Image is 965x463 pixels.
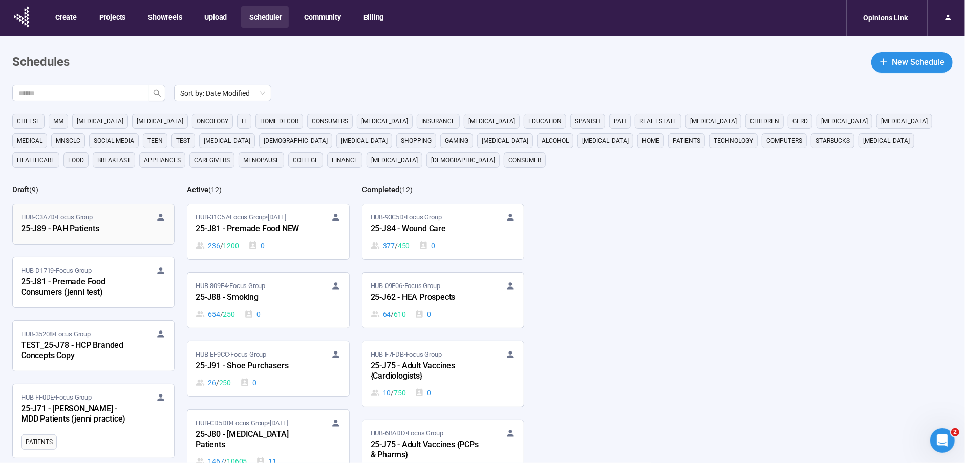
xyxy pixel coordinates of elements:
span: healthcare [17,155,55,165]
div: 377 [371,240,410,251]
button: Scheduler [241,6,289,28]
button: Upload [196,6,234,28]
span: / [391,308,394,320]
span: HUB-09E06 • Focus Group [371,281,440,291]
span: [MEDICAL_DATA] [863,136,910,146]
div: 25-J89 - PAH Patients [21,223,134,236]
span: social media [94,136,134,146]
span: Patients [673,136,700,146]
span: [MEDICAL_DATA] [690,116,737,126]
time: [DATE] [270,419,288,427]
button: Projects [91,6,133,28]
div: 0 [244,308,261,320]
div: 10 [371,387,406,399]
div: 25-J80 - [MEDICAL_DATA] Patients [196,428,308,452]
a: HUB-D1719•Focus Group25-J81 - Premade Food Consumers (jenni test) [13,257,174,307]
span: search [153,89,161,97]
span: menopause [243,155,280,165]
span: 450 [398,240,410,251]
div: 0 [415,387,431,399]
span: Insurance [421,116,455,126]
a: HUB-FF0DE•Focus Group25-J71 - [PERSON_NAME] - MDD Patients (jenni practice)Patients [13,384,174,458]
div: 25-J71 - [PERSON_NAME] - MDD Patients (jenni practice) [21,403,134,426]
span: 250 [223,308,235,320]
button: search [149,85,165,101]
div: 25-J88 - Smoking [196,291,308,304]
div: Opinions Link [857,8,914,28]
span: appliances [144,155,181,165]
div: 654 [196,308,235,320]
span: medical [17,136,42,146]
span: starbucks [816,136,850,146]
span: [MEDICAL_DATA] [468,116,515,126]
div: 25-J75 - Adult Vaccines {PCPs & Pharms} [371,438,483,462]
span: HUB-CD5D0 • Focus Group • [196,418,288,428]
div: 0 [240,377,256,388]
div: 25-J81 - Premade Food Consumers (jenni test) [21,276,134,299]
span: home [642,136,659,146]
button: Showreels [140,6,189,28]
div: 236 [196,240,239,251]
span: ( 9 ) [29,186,38,194]
span: Teen [147,136,163,146]
span: it [242,116,247,126]
span: [MEDICAL_DATA] [821,116,868,126]
a: HUB-35208•Focus GroupTEST_25-J78 - HCP Branded Concepts Copy [13,321,174,371]
span: plus [880,58,888,66]
span: / [395,240,398,251]
span: [MEDICAL_DATA] [582,136,629,146]
span: Patients [26,437,52,447]
span: / [220,308,223,320]
time: [DATE] [268,213,286,221]
span: HUB-F7FDB • Focus Group [371,349,442,360]
span: Food [68,155,84,165]
span: / [216,377,219,388]
span: [MEDICAL_DATA] [371,155,418,165]
span: ( 12 ) [208,186,222,194]
div: 25-J62 - HEA Prospects [371,291,483,304]
span: 1200 [223,240,239,251]
span: / [391,387,394,399]
div: 64 [371,308,406,320]
div: 25-J81 - Premade Food NEW [196,223,308,236]
span: HUB-FF0DE • Focus Group [21,392,92,403]
span: ( 12 ) [399,186,413,194]
span: HUB-6BADD • Focus Group [371,428,443,438]
span: HUB-EF9CC • Focus Group [196,349,266,360]
span: HUB-35208 • Focus Group [21,329,91,339]
a: HUB-809F4•Focus Group25-J88 - Smoking654 / 2500 [187,273,349,328]
span: home decor [260,116,298,126]
a: HUB-31C57•Focus Group•[DATE]25-J81 - Premade Food NEW236 / 12000 [187,204,349,259]
span: gaming [445,136,468,146]
span: PAH [614,116,626,126]
span: [MEDICAL_DATA] [341,136,388,146]
a: HUB-C3A7D•Focus Group25-J89 - PAH Patients [13,204,174,244]
span: consumer [508,155,541,165]
a: HUB-F7FDB•Focus Group25-J75 - Adult Vaccines {Cardiologists}10 / 7500 [362,341,524,407]
div: 25-J84 - Wound Care [371,223,483,236]
span: 750 [394,387,405,399]
span: Sort by: Date Modified [180,85,265,101]
span: HUB-C3A7D • Focus Group [21,212,93,223]
a: HUB-93C5D•Focus Group25-J84 - Wound Care377 / 4500 [362,204,524,259]
span: children [750,116,779,126]
span: [DEMOGRAPHIC_DATA] [431,155,495,165]
span: New Schedule [892,56,945,69]
span: HUB-809F4 • Focus Group [196,281,265,291]
div: 0 [419,240,435,251]
div: 0 [248,240,265,251]
span: shopping [401,136,432,146]
button: Create [47,6,84,28]
span: real estate [639,116,677,126]
div: 25-J91 - Shoe Purchasers [196,360,308,373]
div: 0 [415,308,431,320]
h2: Completed [362,185,399,194]
span: caregivers [194,155,230,165]
span: [DEMOGRAPHIC_DATA] [264,136,328,146]
h2: Active [187,185,208,194]
span: HUB-93C5D • Focus Group [371,212,442,223]
span: / [220,240,223,251]
div: 26 [196,377,231,388]
div: 25-J75 - Adult Vaccines {Cardiologists} [371,360,483,383]
span: [MEDICAL_DATA] [204,136,250,146]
